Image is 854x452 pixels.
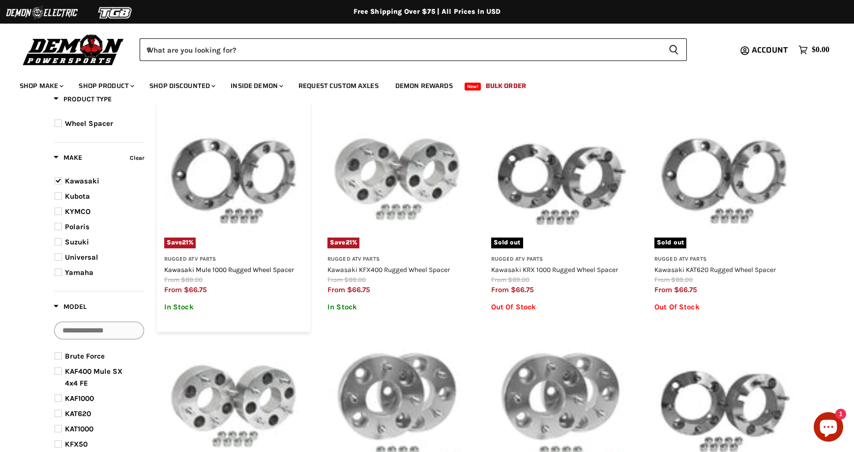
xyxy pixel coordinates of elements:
[65,394,94,403] span: KAF1000
[164,266,294,273] a: Kawasaki Mule 1000 Rugged Wheel Spacer
[54,94,112,107] button: Filter by Product Type
[71,76,140,96] a: Shop Product
[65,424,93,433] span: KAT1000
[654,276,670,283] span: from
[65,268,93,277] span: Yamaha
[291,76,386,96] a: Request Custom Axles
[491,110,630,249] img: Kawasaki KRX 1000 Rugged Wheel Spacer
[491,303,630,311] p: Out Of Stock
[164,110,303,249] a: Kawasaki Mule 1000 Rugged Wheel SpacerSave21%
[654,256,794,263] h3: Rugged ATV Parts
[347,285,370,294] span: $66.75
[491,238,523,248] span: Sold out
[674,285,697,294] span: $66.75
[794,43,834,57] a: $0.00
[127,152,145,166] button: Clear filter by Make
[327,110,467,249] a: Kawasaki KFX400 Rugged Wheel SpacerSave21%
[465,83,481,90] span: New!
[65,222,89,231] span: Polaris
[54,302,87,311] span: Model
[54,302,87,314] button: Filter by Model
[654,303,794,311] p: Out Of Stock
[182,239,188,246] span: 21
[5,3,79,22] img: Demon Electric Logo 2
[327,110,467,249] img: Kawasaki KFX400 Rugged Wheel Spacer
[79,3,152,22] img: TGB Logo 2
[65,192,90,201] span: Kubota
[164,285,182,294] span: from
[491,285,509,294] span: from
[54,95,112,103] span: Product Type
[34,7,821,16] div: Free Shipping Over $75 | All Prices In USD
[12,72,827,96] ul: Main menu
[164,238,196,248] span: Save %
[511,285,534,294] span: $66.75
[65,238,89,246] span: Suzuki
[752,44,788,56] span: Account
[508,276,530,283] span: $89.00
[184,285,207,294] span: $66.75
[327,276,343,283] span: from
[140,38,687,61] form: Product
[811,412,846,444] inbox-online-store-chat: Shopify online store chat
[388,76,460,96] a: Demon Rewards
[54,153,82,162] span: Make
[654,110,794,249] a: Kawasaki KAT620 Rugged Wheel SpacerSold out
[661,38,687,61] button: Search
[812,45,829,55] span: $0.00
[478,76,533,96] a: Bulk Order
[491,266,618,273] a: Kawasaki KRX 1000 Rugged Wheel Spacer
[327,303,467,311] p: In Stock
[654,266,776,273] a: Kawasaki KAT620 Rugged Wheel Spacer
[65,207,90,216] span: KYMCO
[654,285,672,294] span: from
[20,32,127,67] img: Demon Powersports
[344,276,366,283] span: $89.00
[346,239,352,246] span: 21
[491,276,506,283] span: from
[65,352,105,361] span: Brute Force
[164,303,303,311] p: In Stock
[54,153,82,165] button: Filter by Make
[654,238,686,248] span: Sold out
[491,256,630,263] h3: Rugged ATV Parts
[327,266,450,273] a: Kawasaki KFX400 Rugged Wheel Spacer
[54,322,144,339] input: Search Options
[327,238,359,248] span: Save %
[140,38,661,61] input: When autocomplete results are available use up and down arrows to review and enter to select
[65,440,88,449] span: KFX50
[181,276,203,283] span: $89.00
[654,110,794,249] img: Kawasaki KAT620 Rugged Wheel Spacer
[164,256,303,263] h3: Rugged ATV Parts
[671,276,693,283] span: $89.00
[327,285,345,294] span: from
[65,177,99,185] span: Kawasaki
[65,409,91,418] span: KAT620
[65,119,113,128] span: Wheel Spacer
[491,110,630,249] a: Kawasaki KRX 1000 Rugged Wheel SpacerSold out
[12,76,69,96] a: Shop Make
[65,253,98,262] span: Universal
[142,76,221,96] a: Shop Discounted
[223,76,289,96] a: Inside Demon
[164,276,179,283] span: from
[65,367,122,388] span: KAF400 Mule SX 4x4 FE
[164,110,303,249] img: Kawasaki Mule 1000 Rugged Wheel Spacer
[747,46,794,55] a: Account
[327,256,467,263] h3: Rugged ATV Parts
